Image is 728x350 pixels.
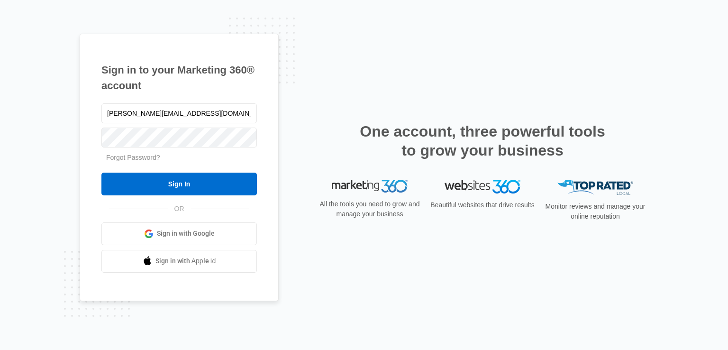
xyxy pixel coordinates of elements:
[332,180,408,193] img: Marketing 360
[357,122,608,160] h2: One account, three powerful tools to grow your business
[445,180,520,193] img: Websites 360
[101,103,257,123] input: Email
[317,199,423,219] p: All the tools you need to grow and manage your business
[557,180,633,195] img: Top Rated Local
[168,204,191,214] span: OR
[101,173,257,195] input: Sign In
[101,222,257,245] a: Sign in with Google
[106,154,160,161] a: Forgot Password?
[101,250,257,273] a: Sign in with Apple Id
[101,62,257,93] h1: Sign in to your Marketing 360® account
[155,256,216,266] span: Sign in with Apple Id
[157,229,215,239] span: Sign in with Google
[429,200,536,210] p: Beautiful websites that drive results
[542,202,648,221] p: Monitor reviews and manage your online reputation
